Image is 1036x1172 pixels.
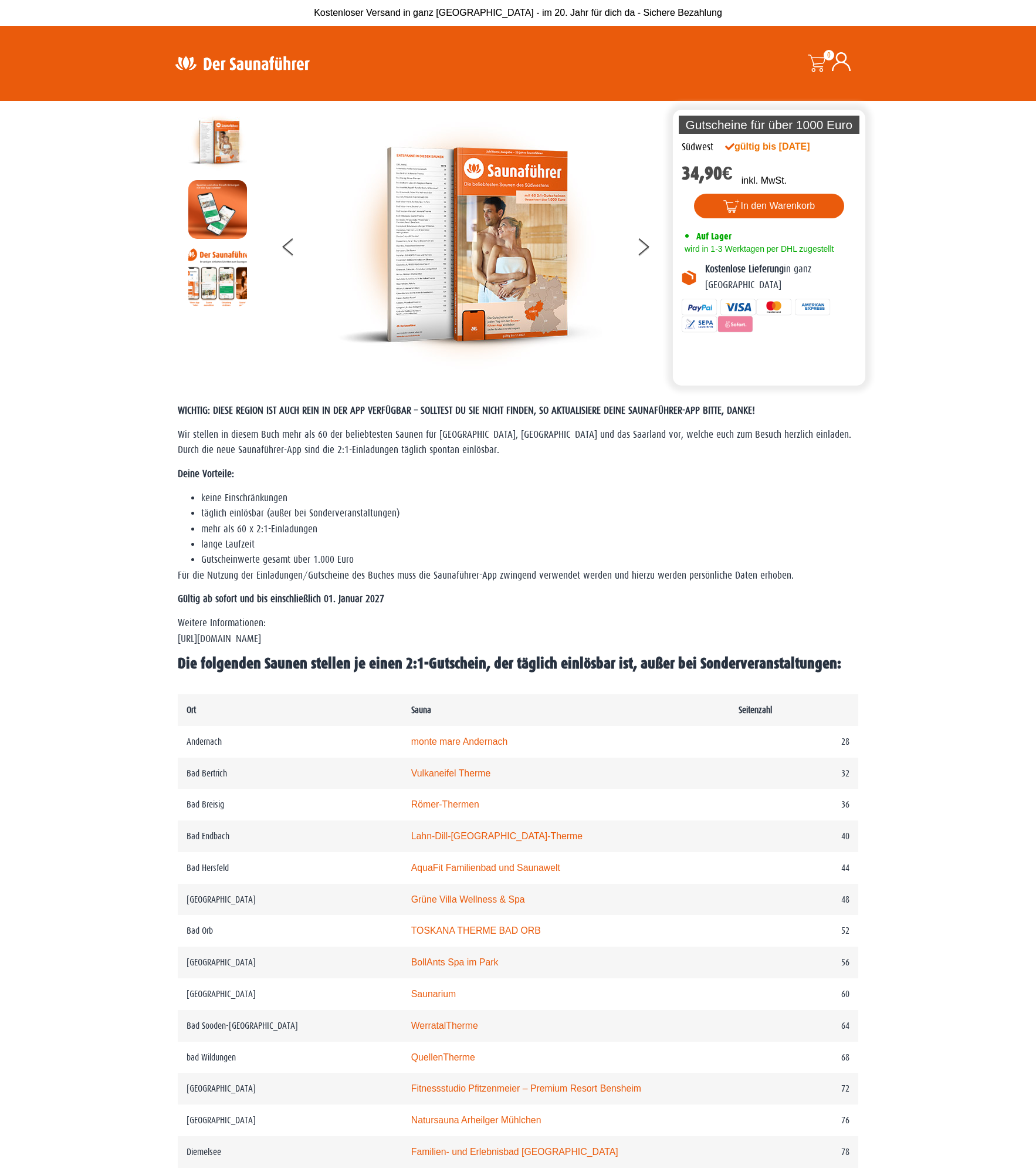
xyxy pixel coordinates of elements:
a: WerratalTherme [411,1021,478,1031]
td: Bad Bertrich [178,758,402,789]
a: Familien- und Erlebnisbad [GEOGRAPHIC_DATA] [411,1147,618,1157]
a: monte mare Andernach [411,737,508,747]
a: Grüne Villa Wellness & Spa [411,894,525,904]
a: Saunarium [411,989,456,999]
td: 52 [730,915,858,947]
p: in ganz [GEOGRAPHIC_DATA] [705,262,856,293]
button: In den Warenkorb [694,194,845,218]
strong: Sauna [411,705,431,715]
td: [GEOGRAPHIC_DATA] [178,884,402,916]
td: 78 [730,1136,858,1168]
bdi: 34,90 [682,163,733,184]
b: Kostenlose Lieferung [705,264,784,275]
td: Bad Sooden-[GEOGRAPHIC_DATA] [178,1010,402,1042]
a: Vulkaneifel Therme [411,768,491,778]
span: 0 [824,50,834,60]
span: WICHTIG: DIESE REGION IST AUCH REIN IN DER APP VERFÜGBAR – SOLLTEST DU SIE NICHT FINDEN, SO AKTUA... [178,405,755,416]
div: gültig bis [DATE] [725,140,835,154]
td: 44 [730,852,858,884]
span: Kostenloser Versand in ganz [GEOGRAPHIC_DATA] - im 20. Jahr für dich da - Sichere Bezahlung [314,8,722,18]
td: 56 [730,947,858,978]
td: bad Wildungen [178,1042,402,1073]
a: TOSKANA THERME BAD ORB [411,926,541,935]
li: täglich einlösbar (außer bei Sonderveranstaltungen) [201,506,858,521]
td: Bad Orb [178,915,402,947]
span: Die folgenden Saunen stellen je einen 2:1-Gutschein, der täglich einlösbar ist, außer bei Sonderv... [178,655,841,672]
li: mehr als 60 x 2:1-Einladungen [201,522,858,537]
a: BollAnts Spa im Park [411,957,499,967]
td: Andernach [178,726,402,758]
span: Wir stellen in diesem Buch mehr als 60 der beliebtesten Saunen für [GEOGRAPHIC_DATA], [GEOGRAPHIC... [178,429,851,455]
span: wird in 1-3 Werktagen per DHL zugestellt [682,244,834,254]
li: keine Einschränkungen [201,491,858,506]
span: Auf Lager [696,231,732,242]
td: Bad Breisig [178,789,402,820]
td: [GEOGRAPHIC_DATA] [178,978,402,1010]
a: AquaFit Familienbad und Saunawelt [411,863,560,873]
img: der-saunafuehrer-2025-suedwest [338,113,602,377]
a: Fitnessstudio Pfitzenmeier – Premium Resort Bensheim [411,1083,641,1093]
td: 36 [730,789,858,820]
img: der-saunafuehrer-2025-suedwest [188,113,247,171]
td: 48 [730,884,858,916]
td: [GEOGRAPHIC_DATA] [178,1073,402,1105]
p: Für die Nutzung der Einladungen/Gutscheine des Buches muss die Saunaführer-App zwingend verwendet... [178,568,858,583]
td: 68 [730,1042,858,1073]
li: Gutscheinwerte gesamt über 1.000 Euro [201,552,858,568]
td: 28 [730,726,858,758]
td: 72 [730,1073,858,1105]
p: inkl. MwSt. [742,174,787,188]
div: Südwest [682,140,713,155]
td: Bad Endbach [178,820,402,852]
td: [GEOGRAPHIC_DATA] [178,947,402,978]
strong: Ort [187,705,196,715]
td: 40 [730,820,858,852]
strong: Gültig ab sofort und bis einschließlich 01. Januar 2027 [178,593,384,604]
td: Bad Hersfeld [178,852,402,884]
strong: Seitenzahl [739,705,772,715]
img: MOCKUP-iPhone_regional [188,180,247,239]
td: 64 [730,1010,858,1042]
span: € [722,163,733,184]
a: QuellenTherme [411,1052,475,1062]
td: 60 [730,978,858,1010]
strong: Deine Vorteile: [178,468,234,479]
td: [GEOGRAPHIC_DATA] [178,1105,402,1136]
li: lange Laufzeit [201,537,858,552]
td: 76 [730,1105,858,1136]
a: Natursauna Arheilger Mühlchen [411,1115,541,1125]
a: Römer-Thermen [411,799,479,809]
a: Lahn-Dill-[GEOGRAPHIC_DATA]-Therme [411,831,583,841]
p: Weitere Informationen: [URL][DOMAIN_NAME] [178,616,858,647]
td: 32 [730,758,858,789]
img: Anleitung7tn [188,248,247,306]
td: Diemelsee [178,1136,402,1168]
p: Gutscheine für über 1000 Euro [679,116,859,134]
